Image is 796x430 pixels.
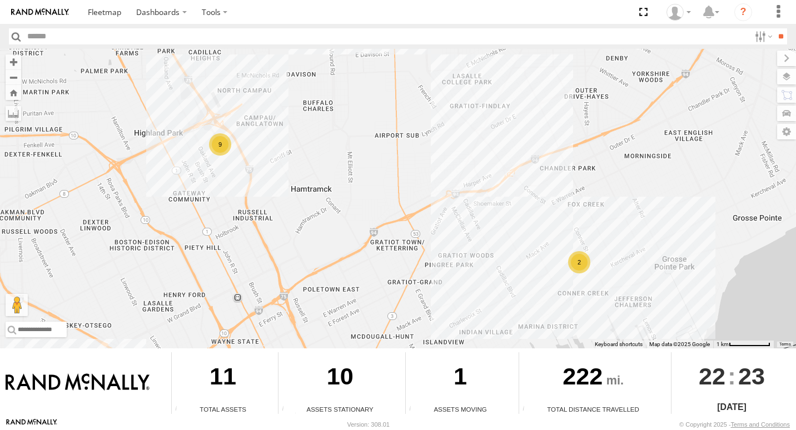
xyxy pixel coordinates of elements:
[731,421,790,428] a: Terms and Conditions
[172,404,274,414] div: Total Assets
[679,421,790,428] div: © Copyright 2025 -
[406,404,515,414] div: Assets Moving
[519,352,667,404] div: 222
[649,341,710,347] span: Map data ©2025 Google
[595,341,643,348] button: Keyboard shortcuts
[699,352,725,400] span: 22
[6,419,57,430] a: Visit our Website
[671,352,792,400] div: :
[738,352,765,400] span: 23
[519,404,667,414] div: Total Distance Travelled
[347,421,390,428] div: Version: 308.01
[568,251,590,273] div: 2
[6,106,21,121] label: Measure
[777,124,796,139] label: Map Settings
[6,294,28,316] button: Drag Pegman onto the map to open Street View
[671,401,792,414] div: [DATE]
[779,342,791,346] a: Terms (opens in new tab)
[6,373,150,392] img: Rand McNally
[172,406,188,414] div: Total number of Enabled Assets
[519,406,536,414] div: Total distance travelled by all assets within specified date range and applied filters
[278,406,295,414] div: Total number of assets current stationary.
[278,404,401,414] div: Assets Stationary
[750,28,774,44] label: Search Filter Options
[278,352,401,404] div: 10
[406,406,422,414] div: Total number of assets current in transit.
[717,341,729,347] span: 1 km
[11,8,69,16] img: rand-logo.svg
[713,341,774,348] button: Map Scale: 1 km per 71 pixels
[6,54,21,69] button: Zoom in
[172,352,274,404] div: 11
[734,3,752,21] i: ?
[406,352,515,404] div: 1
[6,85,21,100] button: Zoom Home
[663,4,695,21] div: Valeo Dash
[209,133,231,156] div: 9
[6,69,21,85] button: Zoom out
